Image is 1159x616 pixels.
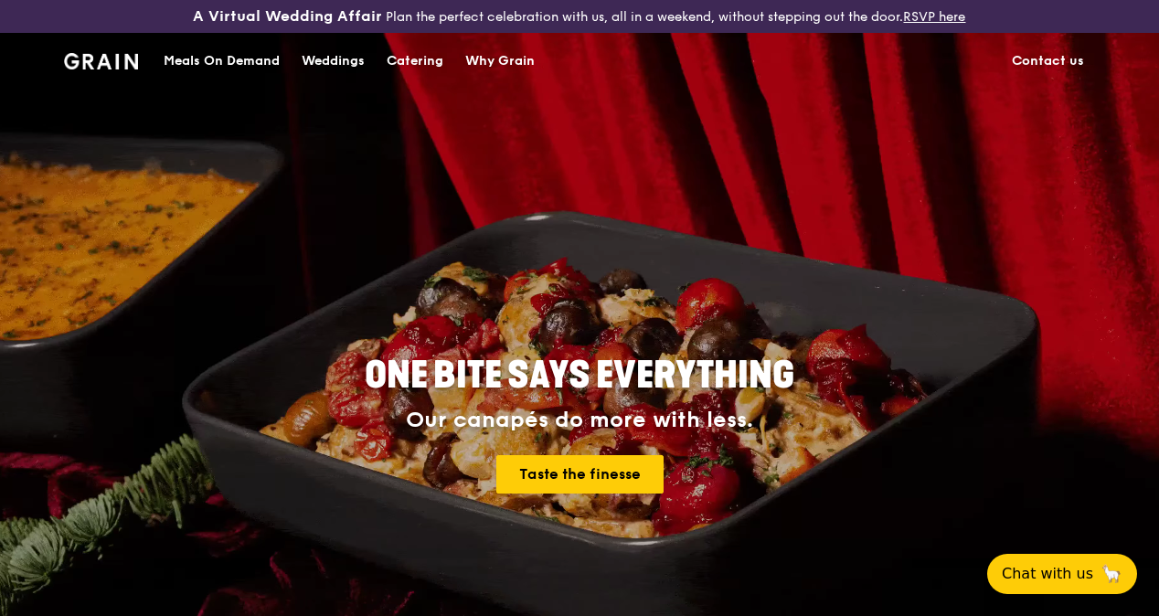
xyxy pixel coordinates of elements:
[1101,563,1122,585] span: 🦙
[302,34,365,89] div: Weddings
[903,9,965,25] a: RSVP here
[987,554,1137,594] button: Chat with us🦙
[193,7,965,26] div: Plan the perfect celebration with us, all in a weekend, without stepping out the door.
[454,34,546,89] a: Why Grain
[387,34,443,89] div: Catering
[193,7,382,26] h3: A Virtual Wedding Affair
[64,32,138,87] a: GrainGrain
[465,34,535,89] div: Why Grain
[291,34,376,89] a: Weddings
[496,455,664,494] a: Taste the finesse
[1001,34,1095,89] a: Contact us
[376,34,454,89] a: Catering
[164,34,280,89] div: Meals On Demand
[64,53,138,69] img: Grain
[365,354,794,398] span: ONE BITE SAYS EVERYTHING
[1002,563,1093,585] span: Chat with us
[250,408,909,433] div: Our canapés do more with less.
